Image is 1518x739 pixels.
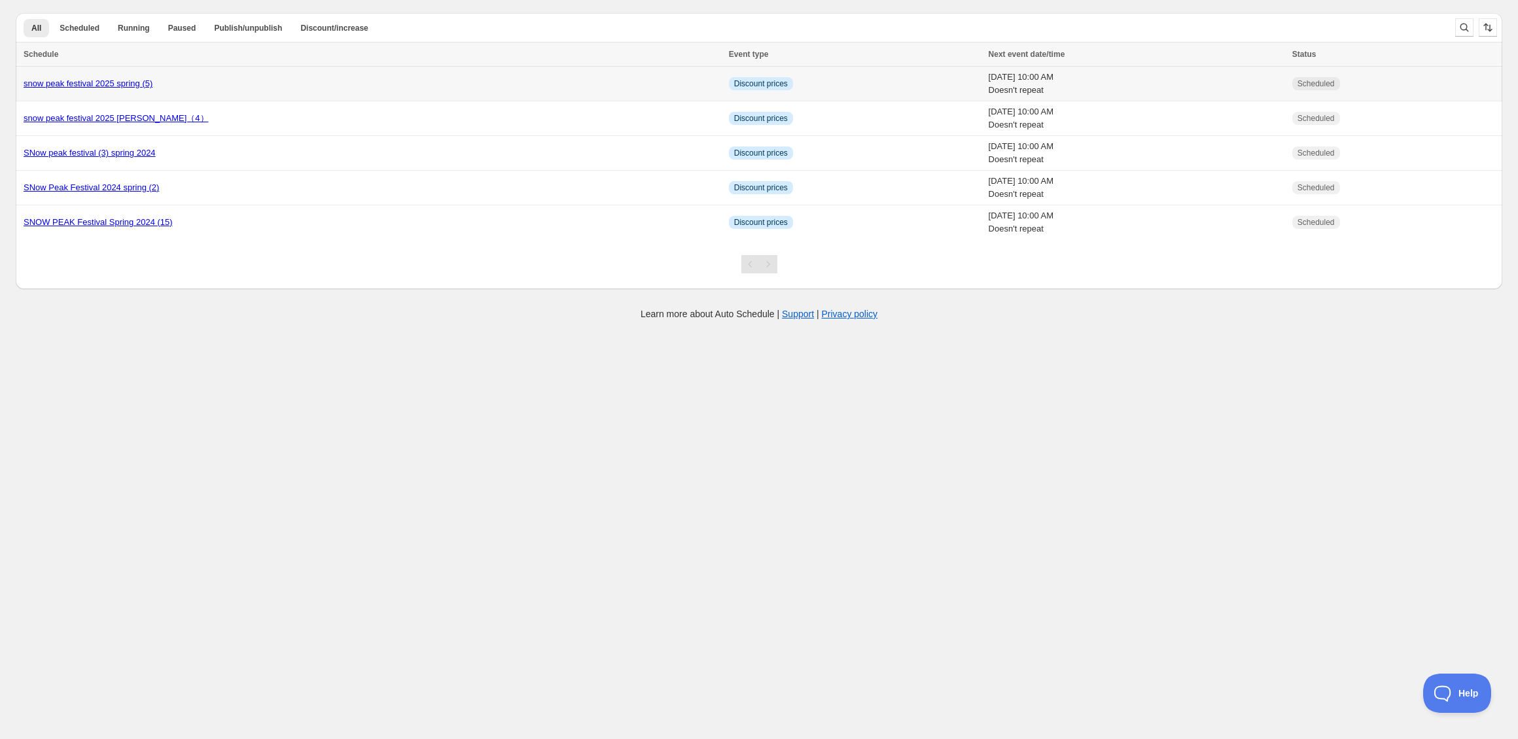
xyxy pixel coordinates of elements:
nav: Pagination [741,255,777,273]
span: Status [1292,50,1316,59]
a: Support [782,309,814,319]
button: Search and filter results [1455,18,1474,37]
span: Publish/unpublish [214,23,282,33]
a: SNOW PEAK Festival Spring 2024 (15) [24,217,173,227]
a: snow peak festival 2025 [PERSON_NAME]（4） [24,113,209,123]
span: All [31,23,41,33]
span: Discount/increase [300,23,368,33]
iframe: Help Scout Beacon - Open [1423,674,1492,713]
span: Scheduled [1297,148,1335,158]
a: snow peak festival 2025 spring (5) [24,78,152,88]
span: Discount prices [734,148,788,158]
span: Event type [729,50,769,59]
span: Scheduled [1297,217,1335,228]
a: SNow Peak Festival 2024 spring (2) [24,182,159,192]
span: Running [118,23,150,33]
p: Learn more about Auto Schedule | | [641,307,877,320]
span: Scheduled [1297,182,1335,193]
span: Discount prices [734,113,788,124]
span: Next event date/time [989,50,1065,59]
td: [DATE] 10:00 AM Doesn't repeat [985,171,1288,205]
td: [DATE] 10:00 AM Doesn't repeat [985,67,1288,101]
span: Discount prices [734,78,788,89]
span: Paused [168,23,196,33]
a: Privacy policy [822,309,878,319]
td: [DATE] 10:00 AM Doesn't repeat [985,101,1288,136]
button: Sort the results [1479,18,1497,37]
span: Discount prices [734,217,788,228]
a: SNow peak festival (3) spring 2024 [24,148,156,158]
span: Discount prices [734,182,788,193]
span: Schedule [24,50,58,59]
td: [DATE] 10:00 AM Doesn't repeat [985,205,1288,240]
span: Scheduled [1297,78,1335,89]
span: Scheduled [60,23,99,33]
td: [DATE] 10:00 AM Doesn't repeat [985,136,1288,171]
span: Scheduled [1297,113,1335,124]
